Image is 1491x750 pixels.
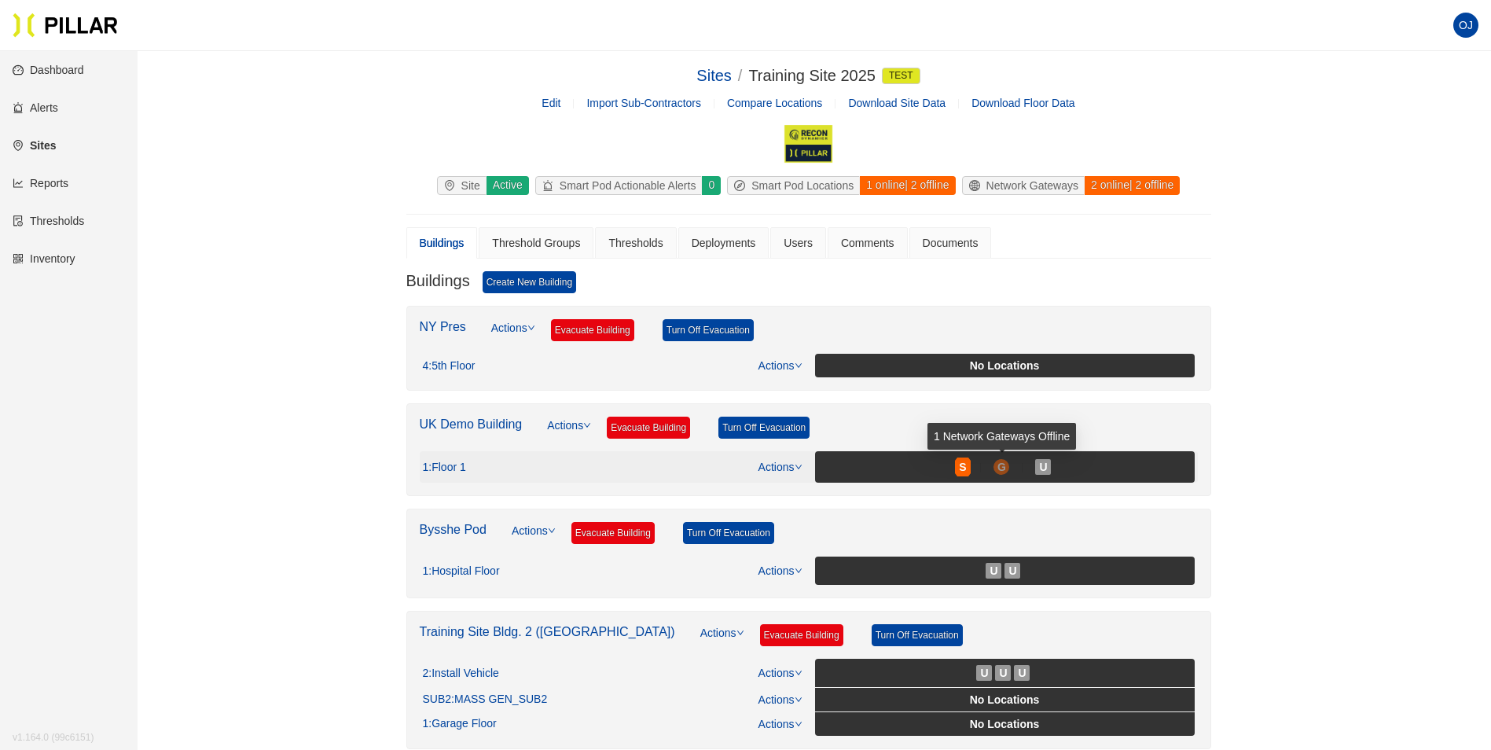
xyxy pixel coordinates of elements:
span: / [738,67,743,84]
span: : Install Vehicle [428,667,499,681]
a: Turn Off Evacuation [683,522,774,544]
div: No Locations [818,357,1192,374]
span: U [980,664,988,682]
a: Turn Off Evacuation [663,319,754,341]
span: environment [444,180,461,191]
span: U [990,562,997,579]
span: Download Site Data [848,97,946,109]
span: Import Sub-Contractors [586,97,701,109]
span: down [795,696,802,704]
span: : 5th Floor [428,359,475,373]
div: Network Gateways [963,177,1085,194]
a: Compare Locations [727,97,822,109]
a: dashboardDashboard [13,64,84,76]
a: Actions [700,624,744,659]
a: alertAlerts [13,101,58,114]
span: : MASS GEN_SUB2 [451,693,547,707]
div: Thresholds [608,234,663,252]
img: Pillar Technologies [13,13,118,38]
div: Threshold Groups [492,234,580,252]
span: U [1039,458,1047,476]
a: Sites [696,67,731,84]
a: Actions [547,417,591,451]
span: OJ [1459,13,1473,38]
span: down [583,421,591,429]
a: Evacuate Building [607,417,690,439]
div: 1 Network Gateways Offline [927,423,1076,450]
a: Evacuate Building [551,319,634,341]
span: down [795,720,802,728]
div: 4 [423,359,476,373]
span: Download Floor Data [971,97,1075,109]
div: 1 [423,564,500,579]
a: exceptionThresholds [13,215,84,227]
div: 1 [423,717,497,731]
div: Training Site 2025 [748,64,920,88]
a: Create New Building [483,271,576,293]
a: Turn Off Evacuation [718,417,810,439]
span: : Hospital Floor [428,564,499,579]
div: No Locations [818,715,1192,733]
a: Actions [491,319,535,354]
div: 2 online | 2 offline [1084,176,1180,195]
span: G [997,458,1006,476]
div: 0 [701,176,721,195]
div: Users [784,234,813,252]
div: Active [486,176,529,195]
span: down [736,629,744,637]
span: compass [734,180,751,191]
a: Actions [758,461,802,473]
a: environmentSites [13,139,56,152]
span: : Floor 1 [428,461,465,475]
a: Training Site Bldg. 2 ([GEOGRAPHIC_DATA]) [420,625,675,638]
div: Site [438,177,487,194]
div: Documents [923,234,979,252]
a: Evacuate Building [760,624,843,646]
a: Actions [512,522,556,557]
a: UK Demo Building [420,417,523,431]
span: S [959,458,966,476]
img: Recon Pillar Construction [783,124,834,164]
span: : Garage Floor [428,717,496,731]
a: Edit [542,97,560,109]
span: down [527,324,535,332]
span: down [795,669,802,677]
a: line-chartReports [13,177,68,189]
span: down [795,567,802,575]
div: Buildings [420,234,465,252]
a: Bysshe Pod [420,523,487,536]
div: No Locations [818,691,1192,708]
a: Turn Off Evacuation [872,624,963,646]
a: Evacuate Building [571,522,655,544]
a: NY Pres [420,320,466,333]
span: alert [542,180,560,191]
div: Deployments [692,234,756,252]
a: Actions [758,718,802,730]
div: Smart Pod Locations [728,177,860,194]
a: Actions [758,667,802,679]
div: Smart Pod Actionable Alerts [536,177,703,194]
span: U [999,664,1007,682]
div: Comments [841,234,894,252]
span: U [1008,562,1016,579]
span: Test [882,68,920,84]
a: qrcodeInventory [13,252,75,265]
div: 2 [423,667,499,681]
a: Actions [758,693,802,706]
span: down [548,527,556,535]
a: alertSmart Pod Actionable Alerts0 [532,176,724,195]
span: down [795,463,802,471]
span: global [969,180,986,191]
span: U [1018,664,1026,682]
div: 1 online | 2 offline [859,176,955,195]
div: SUB2 [423,693,548,707]
span: down [795,362,802,369]
a: Actions [758,359,802,372]
a: Actions [758,564,802,577]
div: 1 [423,461,466,475]
h3: Buildings [406,271,470,293]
